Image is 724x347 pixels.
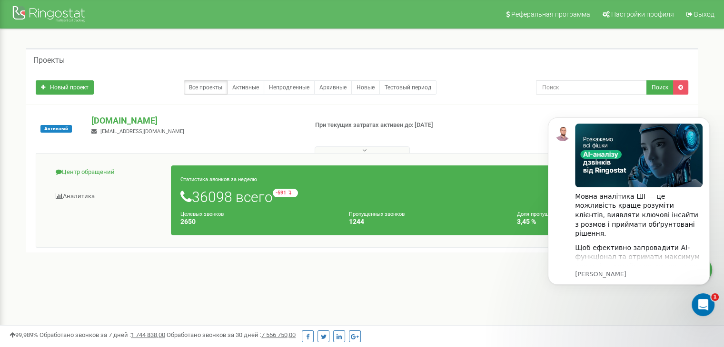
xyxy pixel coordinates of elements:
iframe: Intercom live chat [692,293,714,316]
p: [DOMAIN_NAME] [91,115,299,127]
u: 1 744 838,00 [131,331,165,338]
span: Реферальная программа [511,10,590,18]
a: Новый проект [36,80,94,95]
span: Обработано звонков за 7 дней : [40,331,165,338]
small: Доля пропущенных звонков [517,211,585,217]
h1: 36098 всего [180,189,671,205]
a: Непродленные [264,80,315,95]
small: Целевых звонков [180,211,224,217]
u: 7 556 750,00 [261,331,296,338]
span: 1 [711,293,719,301]
small: -591 [273,189,298,197]
span: [EMAIL_ADDRESS][DOMAIN_NAME] [100,128,184,135]
a: Все проекты [184,80,228,95]
h4: 1244 [349,218,503,225]
a: Новые [351,80,380,95]
span: 99,989% [10,331,38,338]
span: Выход [694,10,714,18]
h4: 2650 [180,218,335,225]
h4: 3,45 % [517,218,671,225]
small: Пропущенных звонков [349,211,405,217]
a: Аналитика [43,185,171,208]
iframe: Intercom notifications повідомлення [534,103,724,321]
a: Центр обращений [43,161,171,184]
input: Поиск [536,80,647,95]
h5: Проекты [33,56,65,65]
a: Активные [227,80,264,95]
a: Тестовый период [379,80,436,95]
small: Статистика звонков за неделю [180,176,257,183]
span: Активный [40,125,72,133]
p: При текущих затратах активен до: [DATE] [315,121,467,130]
span: Обработано звонков за 30 дней : [167,331,296,338]
a: Архивные [314,80,352,95]
span: Настройки профиля [611,10,674,18]
button: Поиск [646,80,674,95]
